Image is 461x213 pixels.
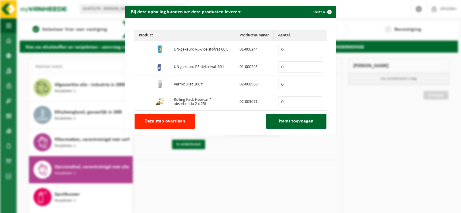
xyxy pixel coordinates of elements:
[235,41,274,58] td: 01-000244
[155,62,165,71] img: 01-000245
[155,44,165,54] img: 01-000244
[235,76,274,93] td: 02-008988
[235,58,274,76] td: 01-000245
[235,30,274,41] th: Productnummer
[169,76,235,93] td: Vermiculiet 100lt
[274,30,327,41] th: Aantal
[279,119,313,124] span: Items toevoegen
[309,6,335,18] button: Sluiten
[155,97,165,106] img: 02-009071
[155,79,165,89] img: 02-008988
[169,58,235,76] td: UN-gekeurd PE-dekselvat 60 L
[169,93,235,110] td: Rolling Pack Fibercan® absorbentia 2 x 25L
[235,93,274,110] td: 02-009071
[145,119,185,124] span: Deze stap overslaan
[135,114,195,129] button: Deze stap overslaan
[134,30,235,41] th: Product
[266,114,326,129] button: Items toevoegen
[169,41,235,58] td: UN-gekeurd PE-vloeistofvat 60 L
[125,6,247,17] h2: Bij deze ophaling kunnen we deze producten leveren:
